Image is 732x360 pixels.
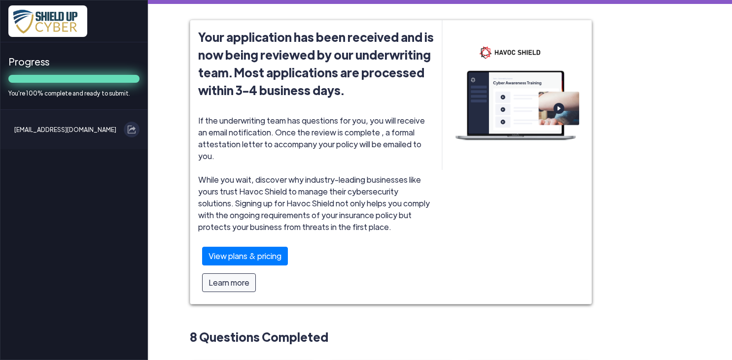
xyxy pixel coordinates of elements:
img: exit.svg [128,126,136,133]
img: x7pemu0IxLxkcbZJZdzx2HwkaHwO9aaLS0XkQIJL.png [8,5,87,37]
span: 8 Questions Completed [190,328,592,346]
span: Your application has been received and is now being reviewed by our underwriting team. Most appli... [198,28,434,99]
span: [EMAIL_ADDRESS][DOMAIN_NAME] [14,122,116,137]
span: If the underwriting team has questions for you, you will receive an email notification. Once the ... [198,115,434,296]
span: You're 100% complete and ready to submit. [8,89,139,98]
img: hslaptop2.png [442,20,592,170]
div: View plans & pricing [202,247,288,265]
span: Progress [8,54,139,69]
button: Log out [124,122,139,137]
div: Learn more [202,273,256,292]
